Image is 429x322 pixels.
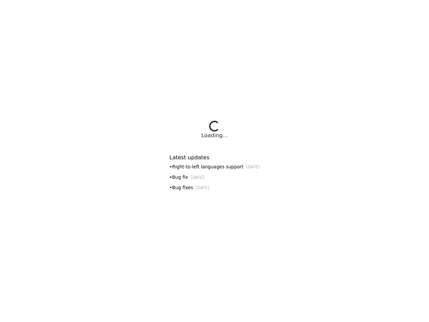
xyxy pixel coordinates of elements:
[170,163,260,170] div: • Right-to-left languages support
[191,175,204,180] small: [DATE]
[170,154,260,161] h6: Latest updates
[201,131,228,140] div: Loading...
[170,174,260,181] div: • Bug fix
[170,184,260,191] div: • Bug fixes
[246,165,259,169] small: [DATE]
[196,185,209,190] small: [DATE]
